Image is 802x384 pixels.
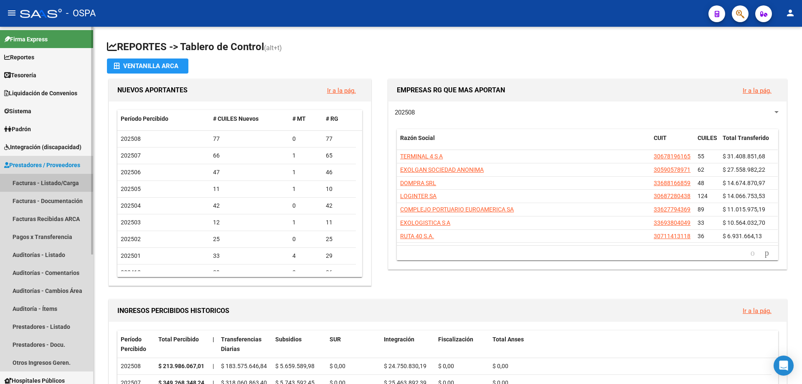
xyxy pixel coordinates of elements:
[384,363,426,369] span: $ 24.750.830,19
[400,219,450,226] span: EXOLOGISTICA S A
[213,201,286,211] div: 42
[292,218,319,227] div: 1
[4,89,77,98] span: Liquidación de Convenios
[435,331,489,358] datatable-header-cell: Fiscalización
[698,233,704,239] span: 36
[292,184,319,194] div: 1
[114,58,182,74] div: Ventanilla ARCA
[107,58,188,74] button: Ventanilla ARCA
[213,234,286,244] div: 25
[698,135,717,141] span: CUILES
[158,363,204,369] strong: $ 213.986.067,01
[292,168,319,177] div: 1
[719,129,778,157] datatable-header-cell: Total Transferido
[723,180,765,186] span: $ 14.674.870,97
[698,206,704,213] span: 89
[272,331,326,358] datatable-header-cell: Subsidios
[438,336,473,343] span: Fiscalización
[326,184,353,194] div: 10
[121,236,141,242] span: 202502
[330,336,341,343] span: SUR
[654,166,690,173] span: 30590578971
[723,193,765,199] span: $ 14.066.753,53
[384,336,414,343] span: Integración
[213,363,214,369] span: |
[292,134,319,144] div: 0
[400,135,435,141] span: Razón Social
[654,233,690,239] span: 30711413118
[654,219,690,226] span: 33693804049
[210,110,289,128] datatable-header-cell: # CUILES Nuevos
[326,201,353,211] div: 42
[397,86,505,94] span: EMPRESAS RG QUE MAS APORTAN
[723,135,769,141] span: Total Transferido
[654,153,690,160] span: 30678196165
[213,251,286,261] div: 33
[723,153,765,160] span: $ 31.408.851,68
[326,115,338,122] span: # RG
[326,151,353,160] div: 65
[289,110,322,128] datatable-header-cell: # MT
[785,8,795,18] mat-icon: person
[320,83,363,98] button: Ir a la pág.
[292,201,319,211] div: 0
[400,206,514,213] span: COMPLEJO PORTUARIO EUROAMERICA SA
[213,184,286,194] div: 11
[213,268,286,277] div: 39
[438,363,454,369] span: $ 0,00
[292,251,319,261] div: 4
[4,125,31,134] span: Padrón
[213,336,214,343] span: |
[121,115,168,122] span: Período Percibido
[4,107,31,116] span: Sistema
[275,363,315,369] span: $ 5.659.589,98
[218,331,272,358] datatable-header-cell: Transferencias Diarias
[400,233,434,239] span: RUTA 40 S.A.
[66,4,96,23] span: - OSPA
[117,307,229,315] span: INGRESOS PERCIBIDOS HISTORICOS
[292,151,319,160] div: 1
[326,251,353,261] div: 29
[330,363,345,369] span: $ 0,00
[774,356,794,376] div: Open Intercom Messenger
[650,129,694,157] datatable-header-cell: CUIT
[694,129,719,157] datatable-header-cell: CUILES
[322,110,356,128] datatable-header-cell: # RG
[121,361,152,371] div: 202508
[723,166,765,173] span: $ 27.558.982,22
[292,115,306,122] span: # MT
[121,135,141,142] span: 202508
[654,180,690,186] span: 33688166859
[326,218,353,227] div: 11
[4,35,48,44] span: Firma Express
[4,71,36,80] span: Tesorería
[117,86,188,94] span: NUEVOS APORTANTES
[121,169,141,175] span: 202506
[400,153,443,160] span: TERMINAL 4 S A
[121,252,141,259] span: 202501
[221,336,261,352] span: Transferencias Diarias
[654,135,667,141] span: CUIT
[4,142,81,152] span: Integración (discapacidad)
[209,331,218,358] datatable-header-cell: |
[492,336,524,343] span: Total Anses
[213,151,286,160] div: 66
[698,193,708,199] span: 124
[654,206,690,213] span: 33627794369
[117,110,210,128] datatable-header-cell: Período Percibido
[400,193,437,199] span: LOGINTER SA
[292,268,319,277] div: 3
[107,40,789,55] h1: REPORTES -> Tablero de Control
[698,153,704,160] span: 55
[492,363,508,369] span: $ 0,00
[747,249,759,258] a: go to previous page
[698,219,704,226] span: 33
[326,168,353,177] div: 46
[654,193,690,199] span: 30687280438
[264,44,282,52] span: (alt+t)
[7,8,17,18] mat-icon: menu
[381,331,435,358] datatable-header-cell: Integración
[736,83,778,98] button: Ir a la pág.
[743,87,772,94] a: Ir a la pág.
[275,336,302,343] span: Subsidios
